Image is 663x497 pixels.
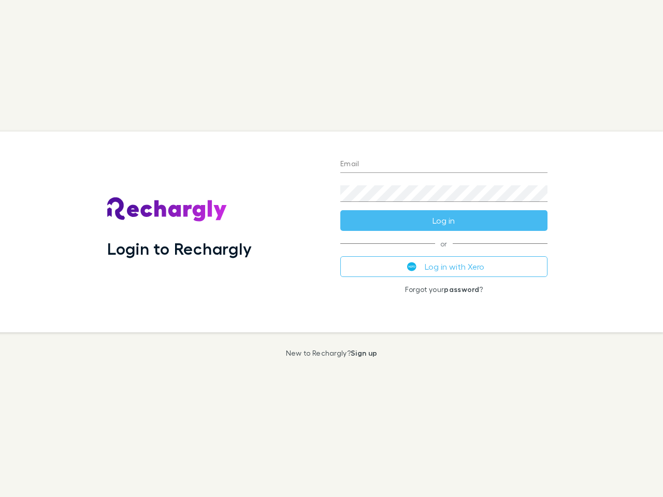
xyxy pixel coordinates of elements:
span: or [340,243,547,244]
h1: Login to Rechargly [107,239,252,258]
img: Rechargly's Logo [107,197,227,222]
button: Log in with Xero [340,256,547,277]
p: Forgot your ? [340,285,547,294]
p: New to Rechargly? [286,349,378,357]
a: Sign up [351,348,377,357]
a: password [444,285,479,294]
img: Xero's logo [407,262,416,271]
button: Log in [340,210,547,231]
